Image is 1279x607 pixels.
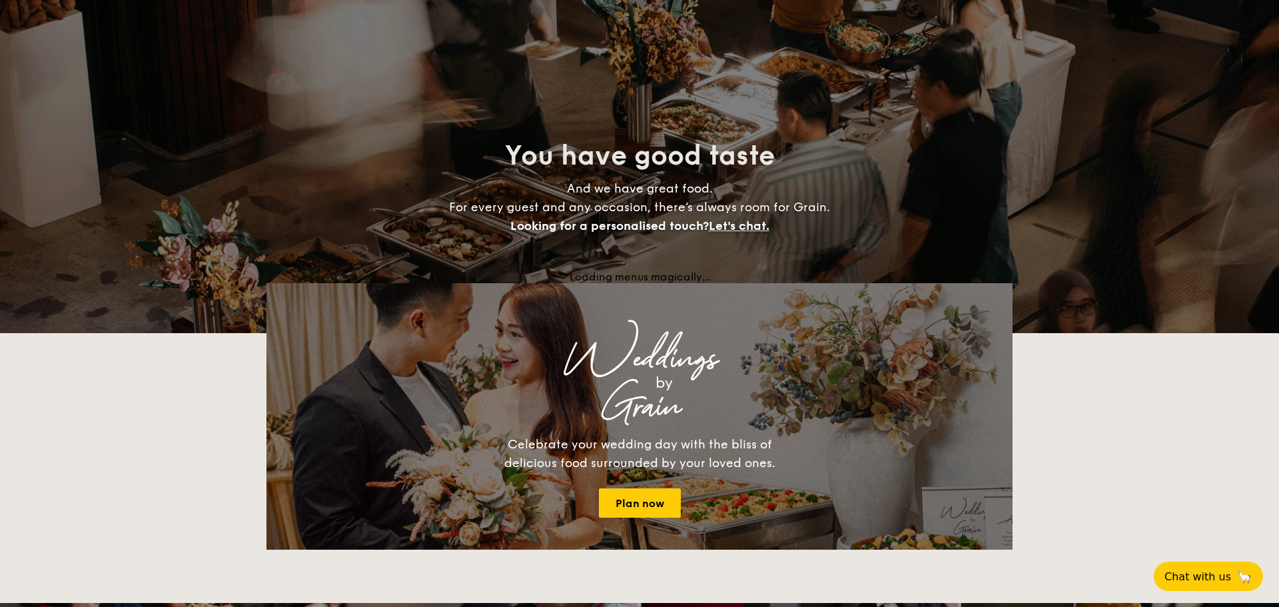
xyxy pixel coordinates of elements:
[709,219,769,233] span: Let's chat.
[490,435,789,472] div: Celebrate your wedding day with the bliss of delicious food surrounded by your loved ones.
[599,488,681,518] a: Plan now
[266,271,1013,283] div: Loading menus magically...
[384,347,895,371] div: Weddings
[1164,570,1231,583] span: Chat with us
[1236,569,1252,584] span: 🦙
[1154,562,1263,591] button: Chat with us🦙
[384,395,895,419] div: Grain
[433,371,895,395] div: by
